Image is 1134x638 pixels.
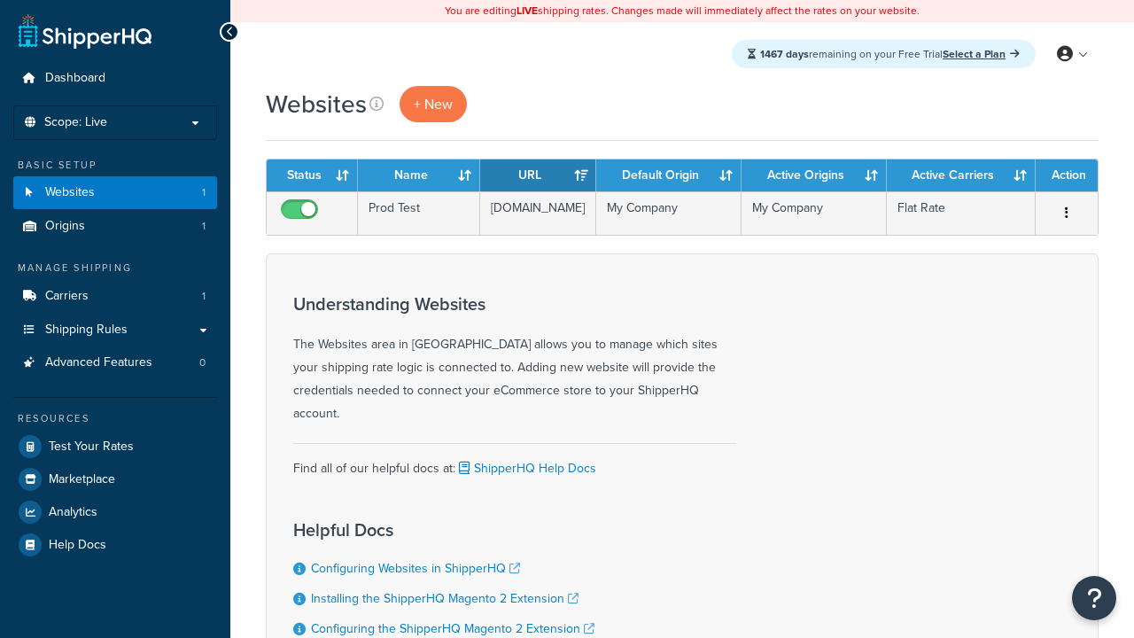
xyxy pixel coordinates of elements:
th: Status: activate to sort column ascending [267,159,358,191]
td: Prod Test [358,191,480,235]
span: 1 [202,185,206,200]
td: My Company [596,191,742,235]
span: Help Docs [49,538,106,553]
td: [DOMAIN_NAME] [480,191,596,235]
a: Analytics [13,496,217,528]
div: The Websites area in [GEOGRAPHIC_DATA] allows you to manage which sites your shipping rate logic ... [293,294,736,425]
th: URL: activate to sort column ascending [480,159,596,191]
a: ShipperHQ Help Docs [455,459,596,478]
th: Name: activate to sort column ascending [358,159,480,191]
span: 1 [202,219,206,234]
h1: Websites [266,87,367,121]
span: Test Your Rates [49,440,134,455]
a: ShipperHQ Home [19,13,151,49]
div: Manage Shipping [13,261,217,276]
h3: Helpful Docs [293,520,612,540]
th: Default Origin: activate to sort column ascending [596,159,742,191]
li: Origins [13,210,217,243]
a: + New [400,86,467,122]
th: Active Carriers: activate to sort column ascending [887,159,1036,191]
a: Test Your Rates [13,431,217,463]
a: Dashboard [13,62,217,95]
strong: 1467 days [760,46,809,62]
span: Scope: Live [44,115,107,130]
span: Analytics [49,505,97,520]
th: Active Origins: activate to sort column ascending [742,159,887,191]
span: 0 [199,355,206,370]
li: Advanced Features [13,346,217,379]
a: Installing the ShipperHQ Magento 2 Extension [311,589,579,608]
a: Origins 1 [13,210,217,243]
span: Shipping Rules [45,323,128,338]
a: Configuring the ShipperHQ Magento 2 Extension [311,619,594,638]
div: Find all of our helpful docs at: [293,443,736,480]
a: Shipping Rules [13,314,217,346]
a: Configuring Websites in ShipperHQ [311,559,520,578]
span: Dashboard [45,71,105,86]
a: Select a Plan [943,46,1020,62]
li: Websites [13,176,217,209]
td: My Company [742,191,887,235]
span: Websites [45,185,95,200]
li: Carriers [13,280,217,313]
span: Advanced Features [45,355,152,370]
th: Action [1036,159,1098,191]
button: Open Resource Center [1072,576,1116,620]
a: Websites 1 [13,176,217,209]
a: Advanced Features 0 [13,346,217,379]
a: Help Docs [13,529,217,561]
span: 1 [202,289,206,304]
a: Carriers 1 [13,280,217,313]
span: Carriers [45,289,89,304]
td: Flat Rate [887,191,1036,235]
h3: Understanding Websites [293,294,736,314]
div: Basic Setup [13,158,217,173]
a: Marketplace [13,463,217,495]
span: Origins [45,219,85,234]
span: + New [414,94,453,114]
div: Resources [13,411,217,426]
b: LIVE [517,3,538,19]
span: Marketplace [49,472,115,487]
div: remaining on your Free Trial [732,40,1036,68]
